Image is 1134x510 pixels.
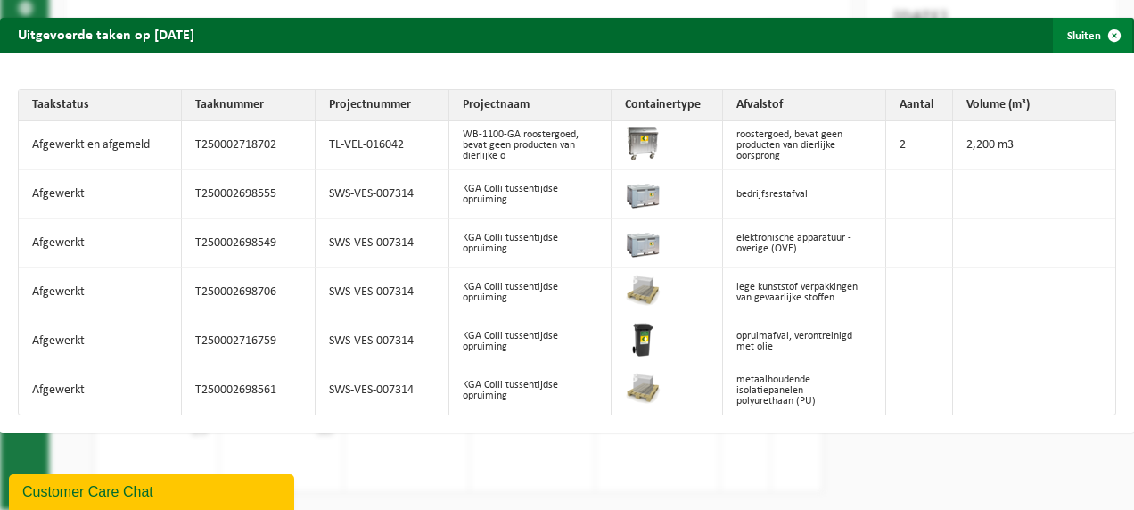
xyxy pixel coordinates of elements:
td: T250002718702 [182,121,316,170]
td: SWS-VES-007314 [316,366,449,415]
td: opruimafval, verontreinigd met olie [723,317,886,366]
td: SWS-VES-007314 [316,317,449,366]
td: KGA Colli tussentijdse opruiming [449,268,612,317]
td: Afgewerkt en afgemeld [19,121,182,170]
button: Sluiten [1053,18,1132,53]
td: 2,200 m3 [953,121,1116,170]
th: Projectnaam [449,90,612,121]
td: SWS-VES-007314 [316,170,449,219]
td: KGA Colli tussentijdse opruiming [449,317,612,366]
td: roostergoed, bevat geen producten van dierlijke oorsprong [723,121,886,170]
img: LP-PA-00000-WDN-11 [625,371,661,407]
th: Afvalstof [723,90,886,121]
td: KGA Colli tussentijdse opruiming [449,219,612,268]
td: Afgewerkt [19,317,182,366]
iframe: chat widget [9,471,298,510]
th: Taaknummer [182,90,316,121]
td: T250002698706 [182,268,316,317]
td: SWS-VES-007314 [316,219,449,268]
td: T250002698555 [182,170,316,219]
td: KGA Colli tussentijdse opruiming [449,170,612,219]
img: PB-LB-0680-HPE-GY-11 [625,224,661,259]
td: TL-VEL-016042 [316,121,449,170]
td: Afgewerkt [19,219,182,268]
td: 2 [886,121,953,170]
th: Volume (m³) [953,90,1116,121]
td: T250002716759 [182,317,316,366]
th: Projectnummer [316,90,449,121]
td: T250002698561 [182,366,316,415]
td: metaalhoudende isolatiepanelen polyurethaan (PU) [723,366,886,415]
td: Afgewerkt [19,268,182,317]
th: Taakstatus [19,90,182,121]
td: KGA Colli tussentijdse opruiming [449,366,612,415]
img: WB-1100-GAL-GY-01 [625,126,661,161]
td: bedrijfsrestafval [723,170,886,219]
td: lege kunststof verpakkingen van gevaarlijke stoffen [723,268,886,317]
img: WB-0240-HPE-BK-01 [625,322,661,358]
th: Aantal [886,90,953,121]
td: elektronische apparatuur - overige (OVE) [723,219,886,268]
td: WB-1100-GA roostergoed, bevat geen producten van dierlijke o [449,121,612,170]
img: LP-PA-00000-WDN-11 [625,273,661,308]
th: Containertype [612,90,723,121]
td: Afgewerkt [19,366,182,415]
td: T250002698549 [182,219,316,268]
td: Afgewerkt [19,170,182,219]
img: PB-LB-0680-HPE-GY-11 [625,175,661,210]
td: SWS-VES-007314 [316,268,449,317]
